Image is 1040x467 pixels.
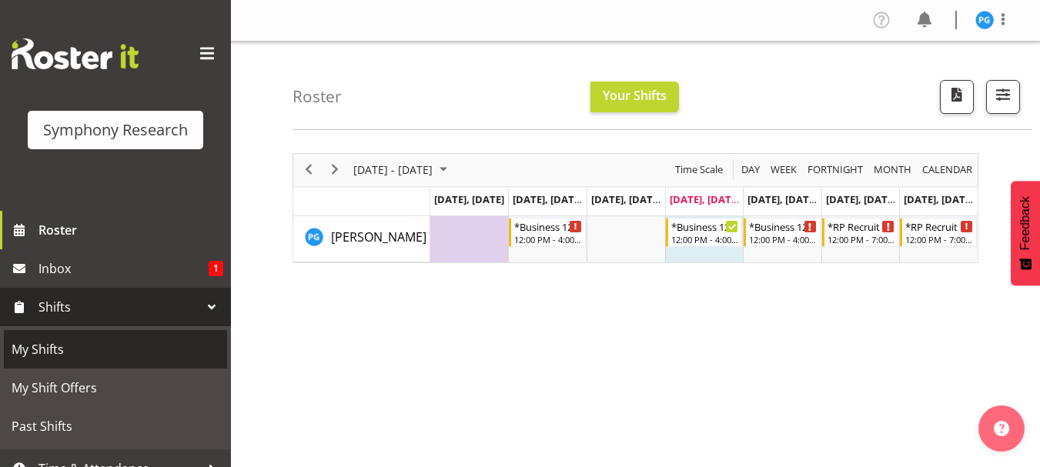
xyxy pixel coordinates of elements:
button: Filter Shifts [986,80,1020,114]
span: Roster [38,218,223,242]
span: [DATE], [DATE] [434,192,504,206]
button: Download a PDF of the roster according to the set date range. [940,80,974,114]
a: My Shift Offers [4,369,227,407]
button: Previous [299,160,319,179]
span: Past Shifts [12,415,219,438]
button: September 2025 [351,160,454,179]
div: 12:00 PM - 4:00 PM [749,233,817,245]
a: My Shifts [4,330,227,369]
h4: Roster [293,88,342,105]
div: Patricia Gilmour"s event - *Business 12~4:00pm (mixed shift start times) Begin From Tuesday, Sept... [509,218,586,247]
div: 12:00 PM - 4:00 PM [514,233,582,245]
div: September 22 - 28, 2025 [348,154,456,186]
div: Patricia Gilmour"s event - *RP Recruit Tracks Weekend Begin From Saturday, September 27, 2025 at ... [822,218,899,247]
div: *Business 12~4:00pm (mixed shift start times) [671,218,739,234]
div: *Business 12~4:00pm (mixed shift start times) [514,218,582,234]
button: Fortnight [805,160,866,179]
span: Time Scale [674,160,724,179]
button: Next [325,160,346,179]
a: [PERSON_NAME] [331,228,426,246]
button: Timeline Day [739,160,763,179]
span: [DATE] - [DATE] [352,160,434,179]
div: *Business 12~4:00pm (mixed shift start times) [749,218,817,234]
img: patricia-gilmour9541.jpg [975,11,994,29]
span: My Shifts [12,338,219,361]
span: calendar [921,160,974,179]
span: Shifts [38,295,200,319]
table: Timeline Week of September 25, 2025 [430,216,978,262]
span: Your Shifts [603,87,667,104]
span: [DATE], [DATE] [826,192,896,206]
td: Patricia Gilmour resource [293,216,430,262]
div: Patricia Gilmour"s event - *Business 12~4:00pm (mixed shift start times) Begin From Thursday, Sep... [666,218,743,247]
div: *RP Recruit Tracks Weekend [828,218,895,234]
button: Your Shifts [590,82,679,112]
button: Feedback - Show survey [1011,181,1040,285]
div: next period [322,154,348,186]
button: Time Scale [673,160,726,179]
div: previous period [296,154,322,186]
span: [DATE], [DATE] [591,192,661,206]
button: Timeline Week [768,160,800,179]
button: Timeline Month [871,160,915,179]
span: Month [872,160,913,179]
div: Timeline Week of September 25, 2025 [293,153,978,263]
span: Fortnight [806,160,864,179]
a: Past Shifts [4,407,227,445]
span: [DATE], [DATE] [670,192,740,206]
div: Patricia Gilmour"s event - *Business 12~4:00pm (mixed shift start times) Begin From Friday, Septe... [744,218,821,247]
div: Patricia Gilmour"s event - *RP Recruit Tracks Weekend Begin From Sunday, September 28, 2025 at 12... [900,218,977,247]
button: Month [920,160,975,179]
span: Day [740,160,761,179]
div: Symphony Research [43,118,188,142]
div: 12:00 PM - 7:00 PM [905,233,973,245]
span: [DATE], [DATE] [513,192,583,206]
span: Inbox [38,257,209,280]
span: Feedback [1018,196,1032,250]
div: 12:00 PM - 4:00 PM [671,233,739,245]
span: Week [769,160,798,179]
img: help-xxl-2.png [994,421,1009,436]
span: My Shift Offers [12,376,219,399]
span: 1 [209,261,223,276]
div: *RP Recruit Tracks Weekend [905,218,973,234]
img: Rosterit website logo [12,38,139,69]
span: [DATE], [DATE] [904,192,974,206]
div: 12:00 PM - 7:00 PM [828,233,895,245]
span: [PERSON_NAME] [331,228,426,245]
span: [DATE], [DATE] [747,192,818,206]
